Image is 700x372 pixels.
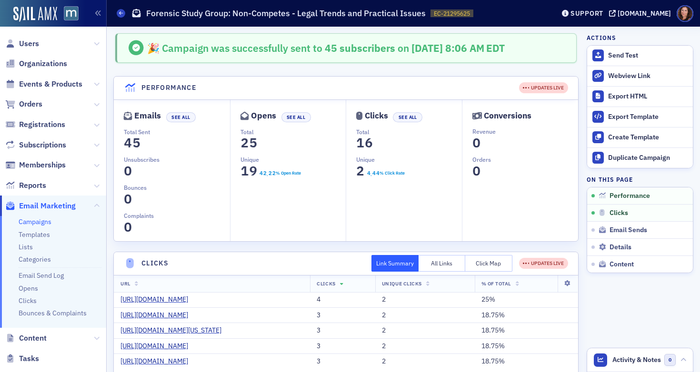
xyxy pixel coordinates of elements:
[608,51,688,60] div: Send Test
[57,6,79,22] a: View Homepage
[434,10,470,18] span: EC-21295625
[276,170,301,176] div: % Open Rate
[5,99,42,109] a: Orders
[523,84,564,92] div: UPDATES LIVE
[19,255,51,264] a: Categories
[5,119,65,130] a: Registrations
[19,119,65,130] span: Registrations
[608,133,688,142] div: Create Template
[587,107,693,127] a: Export Template
[247,135,260,151] span: 5
[259,170,276,176] section: 42.22
[608,113,688,121] div: Export Template
[519,258,568,269] div: UPDATES LIVE
[240,166,258,176] section: 19
[356,166,365,176] section: 2
[240,137,258,148] section: 25
[419,255,466,272] button: All Links
[587,33,616,42] h4: Actions
[570,9,603,18] div: Support
[5,160,66,170] a: Memberships
[382,295,468,304] div: 2
[19,284,38,293] a: Opens
[19,140,66,150] span: Subscriptions
[5,333,47,343] a: Content
[354,163,367,179] span: 2
[5,180,46,191] a: Reports
[268,169,272,177] span: 2
[267,171,268,178] span: .
[134,113,161,118] div: Emails
[587,46,693,66] button: Send Test
[356,127,462,136] p: Total
[120,280,130,287] span: URL
[363,135,376,151] span: 6
[484,41,505,55] span: EDT
[19,333,47,343] span: Content
[470,163,483,179] span: 0
[608,72,688,80] div: Webview Link
[240,127,346,136] p: Total
[481,342,571,351] div: 18.75%
[587,175,693,184] h4: On this page
[130,135,143,151] span: 5
[664,354,676,366] span: 0
[19,59,67,69] span: Organizations
[393,112,422,122] button: See All
[317,357,368,366] div: 3
[587,86,693,107] a: Export HTML
[382,280,422,287] span: Unique Clicks
[19,79,82,89] span: Events & Products
[618,9,671,18] div: [DOMAIN_NAME]
[608,92,688,101] div: Export HTML
[251,113,276,118] div: Opens
[371,255,419,272] button: Link Summary
[271,169,276,177] span: 2
[141,258,169,268] h4: Clicks
[317,342,368,351] div: 3
[608,154,688,162] div: Duplicate Campaign
[382,311,468,320] div: 2
[472,166,481,176] section: 0
[677,5,693,22] span: Profile
[19,160,66,170] span: Memberships
[484,113,531,118] div: Conversions
[481,311,571,320] div: 18.75%
[121,163,134,179] span: 0
[146,8,426,19] h1: Forensic Study Group: Non-Competes - Legal Trends and Practical Issues
[124,137,141,148] section: 45
[124,155,230,164] p: Unsubscribes
[5,59,67,69] a: Organizations
[5,201,76,211] a: Email Marketing
[19,180,46,191] span: Reports
[166,112,196,122] button: See All
[610,243,631,252] span: Details
[472,127,578,136] p: Revenue
[5,140,66,150] a: Subscriptions
[238,135,251,151] span: 2
[121,219,134,235] span: 0
[124,194,132,205] section: 0
[472,155,578,164] p: Orders
[262,169,267,177] span: 2
[587,127,693,147] a: Create Template
[322,41,395,55] span: 45 subscribers
[470,135,483,151] span: 0
[612,355,661,365] span: Activity & Notes
[13,7,57,22] img: SailAMX
[5,353,39,364] a: Tasks
[247,163,260,179] span: 9
[610,209,628,217] span: Clicks
[317,295,368,304] div: 4
[382,326,468,335] div: 2
[259,169,263,177] span: 4
[141,83,196,93] h4: Performance
[609,10,674,17] button: [DOMAIN_NAME]
[19,99,42,109] span: Orders
[19,230,50,239] a: Templates
[124,183,230,192] p: Bounces
[19,243,33,251] a: Lists
[366,169,371,177] span: 4
[317,311,368,320] div: 3
[587,66,693,86] a: Webview Link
